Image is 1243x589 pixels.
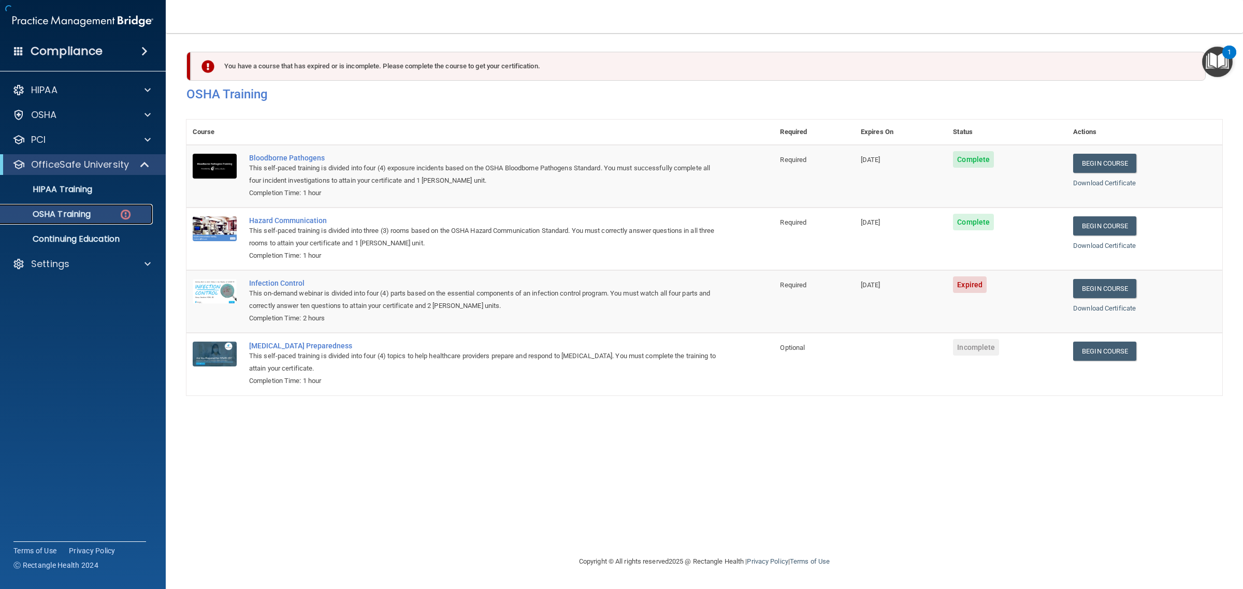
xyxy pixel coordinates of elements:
[953,214,994,230] span: Complete
[780,344,805,351] span: Optional
[201,60,214,73] img: exclamation-circle-solid-danger.72ef9ffc.png
[119,208,132,221] img: danger-circle.6113f641.png
[1073,154,1136,173] a: Begin Course
[12,258,151,270] a: Settings
[31,158,129,171] p: OfficeSafe University
[790,557,830,565] a: Terms of Use
[953,339,999,356] span: Incomplete
[186,120,243,145] th: Course
[1073,216,1136,235] a: Begin Course
[515,545,893,578] div: Copyright © All rights reserved 2025 @ Rectangle Health | |
[249,312,722,325] div: Completion Time: 2 hours
[1073,279,1136,298] a: Begin Course
[12,84,151,96] a: HIPAA
[947,120,1067,145] th: Status
[249,154,722,162] a: Bloodborne Pathogens
[861,156,880,164] span: [DATE]
[249,342,722,350] a: [MEDICAL_DATA] Preparedness
[69,546,115,556] a: Privacy Policy
[249,187,722,199] div: Completion Time: 1 hour
[774,120,854,145] th: Required
[191,52,1206,81] div: You have a course that has expired or is incomplete. Please complete the course to get your certi...
[12,158,150,171] a: OfficeSafe University
[1073,179,1136,187] a: Download Certificate
[12,134,151,146] a: PCI
[1073,342,1136,361] a: Begin Course
[13,546,56,556] a: Terms of Use
[7,234,148,244] p: Continuing Education
[249,350,722,375] div: This self-paced training is divided into four (4) topics to help healthcare providers prepare and...
[1227,52,1231,66] div: 1
[31,84,57,96] p: HIPAA
[953,151,994,168] span: Complete
[249,225,722,249] div: This self-paced training is divided into three (3) rooms based on the OSHA Hazard Communication S...
[31,109,57,121] p: OSHA
[12,109,151,121] a: OSHA
[31,44,103,58] h4: Compliance
[861,281,880,289] span: [DATE]
[13,560,98,570] span: Ⓒ Rectangle Health 2024
[249,287,722,312] div: This on-demand webinar is divided into four (4) parts based on the essential components of an inf...
[249,279,722,287] a: Infection Control
[1202,47,1233,77] button: Open Resource Center, 1 new notification
[7,209,91,219] p: OSHA Training
[780,281,806,289] span: Required
[7,184,92,195] p: HIPAA Training
[780,218,806,226] span: Required
[747,557,788,565] a: Privacy Policy
[861,218,880,226] span: [DATE]
[249,162,722,187] div: This self-paced training is divided into four (4) exposure incidents based on the OSHA Bloodborne...
[249,216,722,225] a: Hazard Communication
[953,276,987,293] span: Expired
[249,375,722,387] div: Completion Time: 1 hour
[31,134,46,146] p: PCI
[855,120,947,145] th: Expires On
[1073,242,1136,249] a: Download Certificate
[1067,120,1222,145] th: Actions
[31,258,69,270] p: Settings
[780,156,806,164] span: Required
[186,87,1222,101] h4: OSHA Training
[249,249,722,262] div: Completion Time: 1 hour
[12,11,153,32] img: PMB logo
[1073,304,1136,312] a: Download Certificate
